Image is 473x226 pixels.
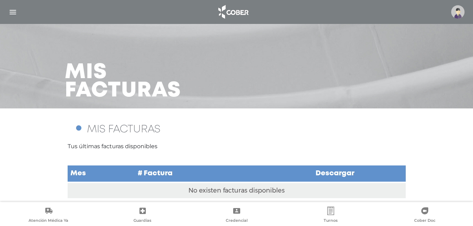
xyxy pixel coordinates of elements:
span: Cober Doc [414,218,435,224]
a: Credencial [189,207,284,225]
td: # Factura [135,165,264,182]
td: No existen facturas disponibles [68,182,406,199]
span: Guardias [133,218,151,224]
span: Turnos [324,218,338,224]
img: Cober_menu-lines-white.svg [8,8,17,17]
a: Guardias [95,207,189,225]
td: Mes [68,165,135,182]
span: Atención Médica Ya [29,218,68,224]
a: Turnos [284,207,378,225]
h3: Mis facturas [65,63,181,100]
span: Credencial [226,218,248,224]
a: Atención Médica Ya [1,207,95,225]
img: profile-placeholder.svg [451,5,465,19]
p: Tus últimas facturas disponibles [68,142,406,151]
td: Descargar [264,165,406,182]
img: logo_cober_home-white.png [214,4,251,20]
span: MIS FACTURAS [87,125,160,134]
a: Cober Doc [378,207,472,225]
